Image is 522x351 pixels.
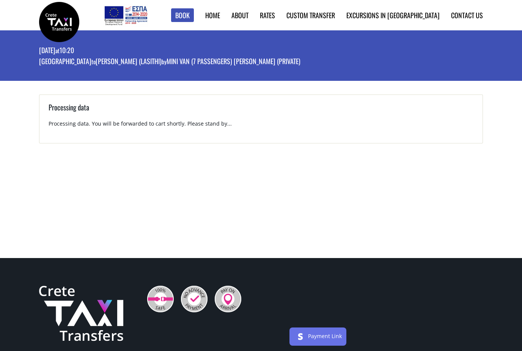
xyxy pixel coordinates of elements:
[39,2,79,42] img: Crete Taxi Transfers | Booking page | Crete Taxi Transfers
[294,331,307,343] img: stripe
[451,10,483,20] a: Contact us
[91,57,96,66] small: to
[39,286,123,341] img: Crete Taxi Transfers
[39,57,300,68] p: [GEOGRAPHIC_DATA] [PERSON_NAME] (Lasithi) Mini Van (7 passengers) [PERSON_NAME] (private)
[49,102,473,120] h3: Processing data
[286,10,335,20] a: Custom Transfer
[308,332,342,340] a: Payment Link
[205,10,220,20] a: Home
[39,46,300,57] p: [DATE] 10:20
[147,286,174,312] img: 100% Safe
[181,286,208,312] img: No Advance Payment
[171,8,194,22] a: Book
[55,46,60,55] small: at
[215,286,241,312] img: Pay On Arrival
[49,120,473,134] p: Processing data. You will be forwarded to cart shortly. Please stand by...
[39,17,79,25] a: Crete Taxi Transfers | Booking page | Crete Taxi Transfers
[231,10,248,20] a: About
[162,57,167,66] small: by
[346,10,440,20] a: Excursions in [GEOGRAPHIC_DATA]
[103,4,148,27] img: e-bannersEUERDF180X90.jpg
[260,10,275,20] a: Rates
